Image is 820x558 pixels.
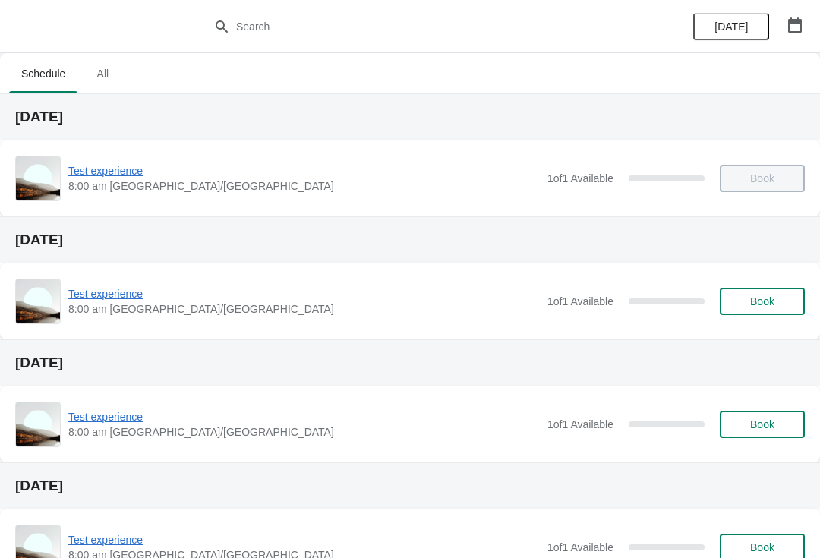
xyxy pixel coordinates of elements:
[9,60,77,87] span: Schedule
[68,532,540,547] span: Test experience
[547,172,613,184] span: 1 of 1 Available
[15,109,805,125] h2: [DATE]
[720,288,805,315] button: Book
[235,13,615,40] input: Search
[68,301,540,317] span: 8:00 am [GEOGRAPHIC_DATA]/[GEOGRAPHIC_DATA]
[68,424,540,440] span: 8:00 am [GEOGRAPHIC_DATA]/[GEOGRAPHIC_DATA]
[68,163,540,178] span: Test experience
[68,178,540,194] span: 8:00 am [GEOGRAPHIC_DATA]/[GEOGRAPHIC_DATA]
[15,478,805,493] h2: [DATE]
[84,60,121,87] span: All
[15,232,805,247] h2: [DATE]
[547,418,613,430] span: 1 of 1 Available
[68,286,540,301] span: Test experience
[547,541,613,553] span: 1 of 1 Available
[750,295,774,307] span: Book
[68,409,540,424] span: Test experience
[714,20,748,33] span: [DATE]
[693,13,769,40] button: [DATE]
[16,402,60,446] img: Test experience | | 8:00 am Europe/London
[547,295,613,307] span: 1 of 1 Available
[720,411,805,438] button: Book
[750,541,774,553] span: Book
[15,355,805,370] h2: [DATE]
[16,279,60,323] img: Test experience | | 8:00 am Europe/London
[750,418,774,430] span: Book
[16,156,60,200] img: Test experience | | 8:00 am Europe/London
